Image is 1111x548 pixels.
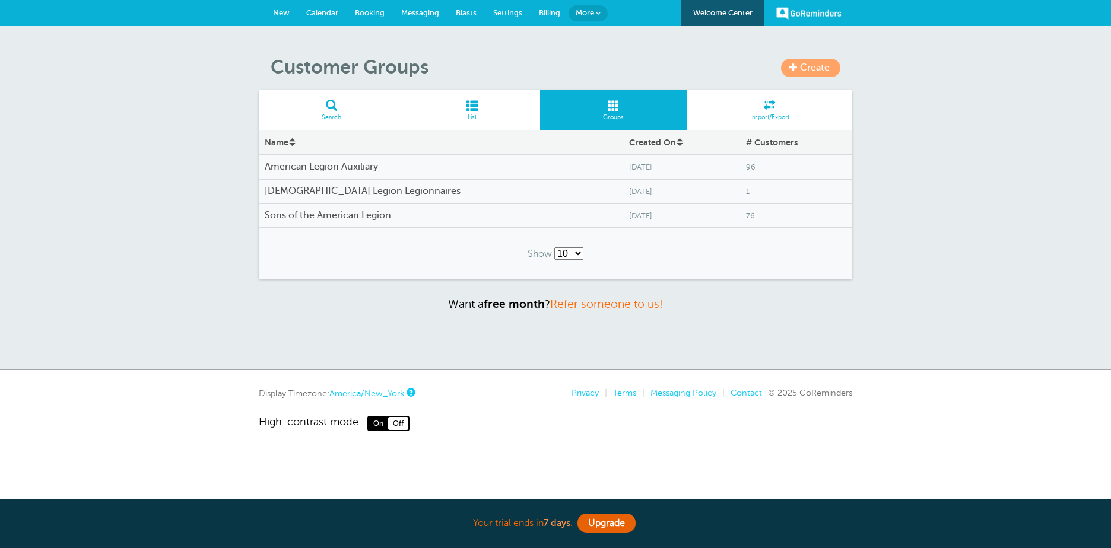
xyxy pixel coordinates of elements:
span: 96 [746,163,846,172]
a: Name [265,138,296,147]
a: More [569,5,608,21]
span: Show [528,248,552,259]
h4: American Legion Auxiliary [265,161,617,173]
a: This is the timezone being used to display dates and times to you on this device. Click the timez... [407,388,414,396]
div: Your trial ends in . [259,511,852,536]
span: Import/Export [693,114,846,121]
p: Want a ? [259,297,852,311]
a: Privacy [572,388,599,397]
span: 76 [746,212,846,221]
a: Terms [613,388,636,397]
h4: [DEMOGRAPHIC_DATA] Legion Legionnaires [265,186,617,197]
span: Create [800,62,830,73]
a: Create [781,59,840,77]
span: © 2025 GoReminders [768,388,852,397]
strong: free month [484,298,545,310]
span: Billing [539,8,560,17]
a: Search [259,90,405,130]
h4: Sons of the American Legion [265,210,617,221]
a: Sons of the American Legion [DATE] 76 [259,204,852,227]
span: On [369,417,388,430]
li: | [599,388,607,398]
span: Search [265,114,399,121]
a: American Legion Auxiliary [DATE] 96 [259,155,852,180]
span: Groups [546,114,681,121]
span: Blasts [456,8,477,17]
a: [DEMOGRAPHIC_DATA] Legion Legionnaires [DATE] 1 [259,180,852,204]
span: Calendar [306,8,338,17]
a: Contact [731,388,762,397]
a: America/New_York [329,388,404,398]
span: More [576,8,594,17]
span: List [411,114,534,121]
div: # Customers [740,132,852,154]
li: | [636,388,645,398]
a: List [405,90,540,130]
span: [DATE] [629,163,734,172]
div: Display Timezone: [259,388,414,399]
a: Created On [629,138,684,147]
span: 1 [746,187,846,196]
a: Refer someone to us! [550,298,663,310]
a: High-contrast mode: On Off [259,416,852,431]
li: | [716,388,725,398]
a: Import/Export [687,90,852,130]
span: [DATE] [629,212,734,221]
h1: Customer Groups [271,56,852,78]
iframe: Resource center [1064,501,1099,536]
a: Upgrade [577,514,636,533]
span: [DATE] [629,187,734,196]
span: Booking [355,8,385,17]
span: Off [388,417,408,430]
span: High-contrast mode: [259,416,361,431]
a: 7 days [544,518,570,528]
span: Messaging [401,8,439,17]
a: Messaging Policy [650,388,716,397]
span: New [273,8,290,17]
span: Settings [493,8,522,17]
